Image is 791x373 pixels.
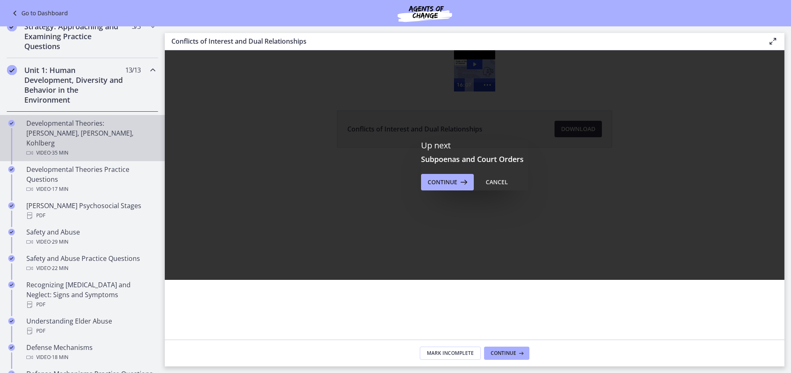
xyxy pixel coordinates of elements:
[8,202,15,209] i: Completed
[7,65,17,75] i: Completed
[132,21,140,31] span: 3 / 3
[24,21,125,51] h2: Strategy: Approaching and Examining Practice Questions
[51,148,68,158] span: · 35 min
[421,174,474,190] button: Continue
[171,36,755,46] h3: Conflicts of Interest and Dual Relationships
[26,263,155,273] div: Video
[315,28,330,41] button: Show more buttons
[26,316,155,336] div: Understanding Elder Abuse
[304,28,311,41] div: Playbar
[491,350,516,357] span: Continue
[51,184,68,194] span: · 17 min
[421,154,528,164] h3: Subpoenas and Court Orders
[26,118,155,158] div: Developmental Theories: [PERSON_NAME], [PERSON_NAME], Kohlberg
[51,237,68,247] span: · 29 min
[479,174,515,190] button: Cancel
[26,326,155,336] div: PDF
[26,184,155,194] div: Video
[26,237,155,247] div: Video
[428,177,457,187] span: Continue
[51,352,68,362] span: · 18 min
[8,318,15,324] i: Completed
[26,211,155,221] div: PDF
[26,148,155,158] div: Video
[427,350,474,357] span: Mark Incomplete
[375,3,474,23] img: Agents of Change
[8,229,15,235] i: Completed
[8,282,15,288] i: Completed
[26,227,155,247] div: Safety and Abuse
[26,280,155,310] div: Recognizing [MEDICAL_DATA] and Neglect: Signs and Symptoms
[420,347,481,360] button: Mark Incomplete
[8,166,15,173] i: Completed
[26,300,155,310] div: PDF
[26,201,155,221] div: [PERSON_NAME] Psychosocial Stages
[484,347,529,360] button: Continue
[26,352,155,362] div: Video
[7,21,17,31] i: Completed
[486,177,508,187] div: Cancel
[26,253,155,273] div: Safety and Abuse Practice Questions
[302,9,318,19] button: Play Video: cthlvd1d06jc72h4kvd0.mp4
[10,8,68,18] a: Go to Dashboard
[125,65,140,75] span: 13 / 13
[26,343,155,362] div: Defense Mechanisms
[8,344,15,351] i: Completed
[421,140,528,151] p: Up next
[8,120,15,127] i: Completed
[51,263,68,273] span: · 22 min
[24,65,125,105] h2: Unit 1: Human Development, Diversity and Behavior in the Environment
[8,255,15,262] i: Completed
[26,164,155,194] div: Developmental Theories Practice Questions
